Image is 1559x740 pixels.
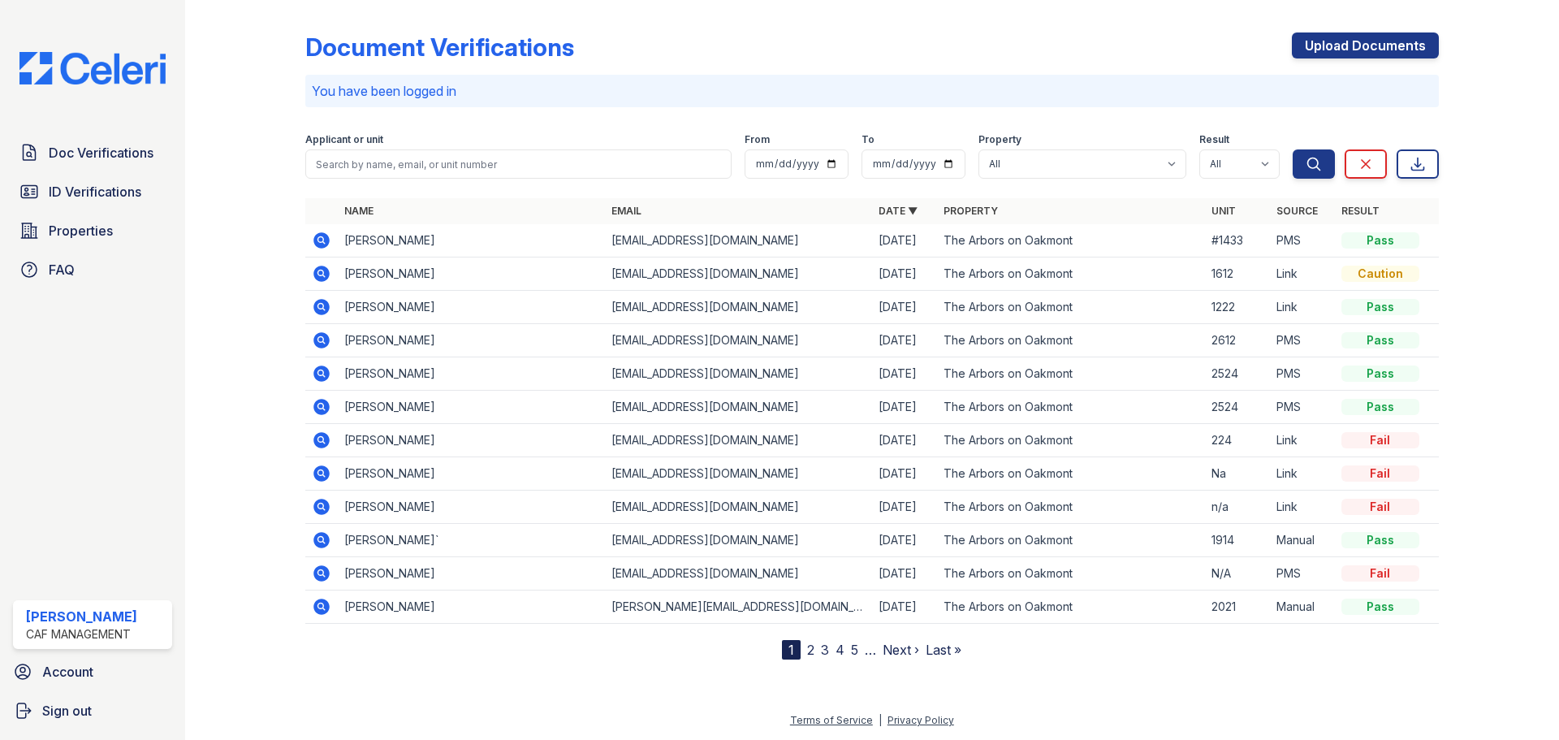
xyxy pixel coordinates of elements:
[605,591,872,624] td: [PERSON_NAME][EMAIL_ADDRESS][DOMAIN_NAME]
[883,642,919,658] a: Next ›
[338,457,605,491] td: [PERSON_NAME]
[937,557,1204,591] td: The Arbors on Oakmont
[1341,332,1419,348] div: Pass
[1341,366,1419,382] div: Pass
[49,182,141,201] span: ID Verifications
[937,257,1204,291] td: The Arbors on Oakmont
[1270,324,1335,357] td: PMS
[338,291,605,324] td: [PERSON_NAME]
[26,626,137,643] div: CAF Management
[1270,491,1335,524] td: Link
[605,524,872,557] td: [EMAIL_ADDRESS][DOMAIN_NAME]
[1341,205,1380,217] a: Result
[605,291,872,324] td: [EMAIL_ADDRESS][DOMAIN_NAME]
[937,324,1204,357] td: The Arbors on Oakmont
[1205,591,1270,624] td: 2021
[872,524,937,557] td: [DATE]
[807,642,814,658] a: 2
[605,357,872,391] td: [EMAIL_ADDRESS][DOMAIN_NAME]
[605,557,872,591] td: [EMAIL_ADDRESS][DOMAIN_NAME]
[1205,324,1270,357] td: 2612
[872,391,937,424] td: [DATE]
[937,491,1204,524] td: The Arbors on Oakmont
[49,221,113,240] span: Properties
[338,257,605,291] td: [PERSON_NAME]
[1270,424,1335,457] td: Link
[605,424,872,457] td: [EMAIL_ADDRESS][DOMAIN_NAME]
[338,357,605,391] td: [PERSON_NAME]
[26,607,137,626] div: [PERSON_NAME]
[937,424,1204,457] td: The Arbors on Oakmont
[865,640,876,660] span: …
[872,591,937,624] td: [DATE]
[338,491,605,524] td: [PERSON_NAME]
[344,205,374,217] a: Name
[937,224,1204,257] td: The Arbors on Oakmont
[1341,266,1419,282] div: Caution
[887,714,954,726] a: Privacy Policy
[1270,391,1335,424] td: PMS
[605,324,872,357] td: [EMAIL_ADDRESS][DOMAIN_NAME]
[338,591,605,624] td: [PERSON_NAME]
[605,224,872,257] td: [EMAIL_ADDRESS][DOMAIN_NAME]
[1205,291,1270,324] td: 1222
[978,133,1021,146] label: Property
[42,662,93,682] span: Account
[611,205,641,217] a: Email
[6,52,179,84] img: CE_Logo_Blue-a8612792a0a2168367f1c8372b55b34899dd931a85d93a1a3d3e32e68fde9ad4.png
[937,524,1204,557] td: The Arbors on Oakmont
[1341,299,1419,315] div: Pass
[872,291,937,324] td: [DATE]
[1205,391,1270,424] td: 2524
[1205,357,1270,391] td: 2524
[937,357,1204,391] td: The Arbors on Oakmont
[305,149,732,179] input: Search by name, email, or unit number
[49,143,153,162] span: Doc Verifications
[1211,205,1236,217] a: Unit
[782,640,801,660] div: 1
[937,591,1204,624] td: The Arbors on Oakmont
[879,714,882,726] div: |
[1341,232,1419,249] div: Pass
[1276,205,1318,217] a: Source
[13,136,172,169] a: Doc Verifications
[49,260,75,279] span: FAQ
[1341,432,1419,448] div: Fail
[790,714,873,726] a: Terms of Service
[1205,424,1270,457] td: 224
[605,391,872,424] td: [EMAIL_ADDRESS][DOMAIN_NAME]
[1292,32,1439,58] a: Upload Documents
[1341,565,1419,582] div: Fail
[851,642,858,658] a: 5
[872,357,937,391] td: [DATE]
[872,491,937,524] td: [DATE]
[605,457,872,491] td: [EMAIL_ADDRESS][DOMAIN_NAME]
[862,133,875,146] label: To
[1270,524,1335,557] td: Manual
[1205,491,1270,524] td: n/a
[1341,532,1419,548] div: Pass
[338,524,605,557] td: [PERSON_NAME]`
[6,695,179,727] a: Sign out
[872,224,937,257] td: [DATE]
[872,457,937,491] td: [DATE]
[872,424,937,457] td: [DATE]
[1270,257,1335,291] td: Link
[1341,599,1419,615] div: Pass
[1270,557,1335,591] td: PMS
[13,214,172,247] a: Properties
[1205,457,1270,491] td: Na
[937,291,1204,324] td: The Arbors on Oakmont
[1341,465,1419,482] div: Fail
[312,81,1432,101] p: You have been logged in
[1270,357,1335,391] td: PMS
[1199,133,1229,146] label: Result
[338,324,605,357] td: [PERSON_NAME]
[605,257,872,291] td: [EMAIL_ADDRESS][DOMAIN_NAME]
[944,205,998,217] a: Property
[1205,524,1270,557] td: 1914
[42,701,92,721] span: Sign out
[745,133,770,146] label: From
[821,642,829,658] a: 3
